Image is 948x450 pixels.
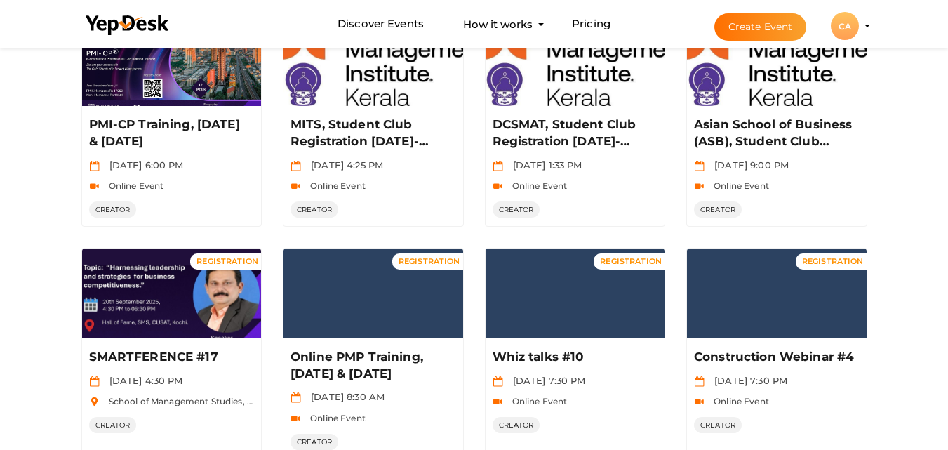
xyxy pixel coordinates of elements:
img: calendar.svg [493,376,503,387]
span: [DATE] 6:00 PM [102,159,184,171]
div: CA [831,12,859,40]
span: [DATE] 4:25 PM [304,159,383,171]
img: video-icon.svg [291,181,301,192]
span: [DATE] 9:00 PM [707,159,789,171]
button: Create Event [714,13,807,41]
p: MITS, Student Club Registration [DATE]-[DATE] [291,117,453,150]
span: [DATE] 8:30 AM [304,391,385,402]
span: Online Event [505,180,568,191]
span: Online Event [303,413,366,423]
img: location.svg [89,397,100,407]
img: calendar.svg [291,392,301,403]
a: Pricing [572,11,610,37]
span: CREATOR [291,201,338,218]
span: Online Event [505,396,568,406]
img: video-icon.svg [694,181,705,192]
span: CREATOR [493,201,540,218]
span: Online Event [102,180,164,191]
a: Discover Events [338,11,424,37]
img: video-icon.svg [89,181,100,192]
profile-pic: CA [831,21,859,32]
img: video-icon.svg [493,397,503,407]
span: CREATOR [89,417,137,433]
img: calendar.svg [694,376,705,387]
span: School of Management Studies, CUSAT, [GEOGRAPHIC_DATA], [GEOGRAPHIC_DATA], [GEOGRAPHIC_DATA], [GE... [102,396,780,406]
span: CREATOR [694,417,742,433]
img: video-icon.svg [493,181,503,192]
p: Online PMP Training, [DATE] & [DATE] [291,349,453,383]
img: video-icon.svg [694,397,705,407]
span: CREATOR [493,417,540,433]
span: CREATOR [89,201,137,218]
span: CREATOR [694,201,742,218]
img: calendar.svg [89,161,100,171]
span: Online Event [707,396,769,406]
button: How it works [459,11,537,37]
span: Online Event [303,180,366,191]
p: Whiz talks #10 [493,349,655,366]
span: [DATE] 1:33 PM [506,159,582,171]
img: calendar.svg [493,161,503,171]
p: DCSMAT, Student Club Registration [DATE]-[DATE] [493,117,655,150]
img: video-icon.svg [291,413,301,424]
span: CREATOR [291,434,338,450]
img: calendar.svg [291,161,301,171]
button: CA [827,11,863,41]
span: [DATE] 7:30 PM [506,375,586,386]
span: [DATE] 7:30 PM [707,375,787,386]
p: PMI-CP Training, [DATE] & [DATE] [89,117,251,150]
p: SMARTFERENCE #17 [89,349,251,366]
p: Construction Webinar #4 [694,349,856,366]
p: Asian School of Business (ASB), Student Club Registration [DATE]-[DATE] [694,117,856,150]
img: calendar.svg [89,376,100,387]
span: [DATE] 4:30 PM [102,375,183,386]
span: Online Event [707,180,769,191]
img: calendar.svg [694,161,705,171]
